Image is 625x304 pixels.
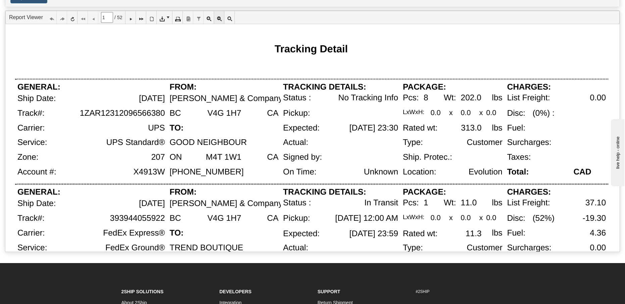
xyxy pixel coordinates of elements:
div: lbs [492,198,502,208]
div: Location: [403,167,436,177]
div: 8 [424,93,428,103]
div: TREND BOUTIQUE [169,243,243,253]
a: Print [172,11,183,24]
div: FROM: [169,83,196,92]
div: Service: [17,243,47,253]
div: FedEx Express® [103,229,165,238]
div: ON [169,153,182,162]
div: Pickup: [283,109,310,118]
div: In Transit [364,198,398,208]
span: / [114,14,116,21]
div: TRACKING DETAILS: [283,188,366,197]
div: PACKAGE: [403,188,446,197]
h6: #2SHIP [416,290,504,294]
div: Track#: [17,109,45,118]
a: Zoom Out [214,11,224,24]
div: TO: [169,229,184,238]
div: Ship Date: [17,199,56,208]
div: Fuel: [507,123,525,133]
a: Report Viewer [9,14,43,20]
div: GENERAL: [17,83,60,92]
div: CA [267,153,278,162]
div: CHARGES: [507,83,551,92]
a: Toggle Print Preview [146,11,157,24]
div: M4T 1W1 [206,153,242,162]
div: V4G 1H7 [207,109,241,118]
div: Account #: [17,167,56,177]
div: Ship Date: [17,94,56,103]
div: Pcs: [403,93,419,103]
div: V4G 1H7 [207,214,241,223]
div: [PERSON_NAME] & Company Ltd. [169,94,298,103]
div: x [479,109,483,116]
div: 202.0 [461,93,481,103]
div: Wt: [444,198,456,208]
a: Last Page [136,11,146,24]
div: x [479,214,483,221]
div: 11.0 [461,198,477,208]
div: List Freight: [507,198,550,208]
div: TRACKING DETAILS: [283,83,366,92]
div: Rated wt: [403,229,438,239]
div: Zone: [17,153,39,162]
div: On Time: [283,167,317,177]
a: Zoom In [204,11,214,24]
div: GOOD NEIGHBOUR [169,138,247,148]
div: 4.36 [590,229,606,238]
strong: 2Ship Solutions [121,289,164,294]
div: List Freight: [507,93,550,103]
div: 1ZAR12312096566380 [80,109,165,118]
div: CHARGES: [507,188,551,197]
div: (0%) : [532,109,554,118]
a: Export [157,11,172,24]
div: FedEx Ground® [105,243,165,253]
div: LxWxH: [403,109,424,116]
div: CA [267,109,278,118]
div: 0.0 [486,109,496,116]
div: Type: [403,243,423,253]
div: Track#: [17,214,45,223]
a: Refresh [67,11,77,24]
div: 0.0 [486,214,496,221]
div: FROM: [169,188,196,197]
div: Surcharges: [507,243,551,253]
div: Actual: [283,243,308,253]
div: x [449,109,453,116]
div: 11.3 [466,229,482,239]
div: Wt: [444,93,456,103]
div: 313.0 [461,123,481,133]
strong: Developers [219,289,252,294]
div: Expected: [283,229,320,239]
div: PACKAGE: [403,83,446,92]
div: [PERSON_NAME] & Company Ltd. [169,199,298,208]
div: Expected: [283,123,320,133]
div: (52%) [532,214,554,223]
div: Disc: [507,214,525,223]
div: Unknown [364,167,398,177]
div: lbs [492,93,502,103]
div: Tracking Detail [274,43,348,55]
div: Type: [403,138,423,148]
div: 0.0 [431,109,441,116]
div: x [449,214,453,221]
div: Carrier: [17,123,45,133]
div: TO: [169,123,184,133]
div: BC [169,109,181,118]
div: [DATE] [139,199,165,208]
div: Pickup: [283,214,310,223]
div: Customer [467,138,502,148]
a: Next Page [125,11,136,24]
a: Toggle FullPage/PageWidth [224,11,235,24]
div: Service: [17,138,47,148]
div: 1 [424,198,428,208]
div: [DATE] 23:30 [349,123,398,133]
div: [DATE] [139,94,165,103]
div: Status : [283,93,311,103]
div: Customer [467,243,502,253]
div: Disc: [507,109,525,118]
div: Evolution [469,167,503,177]
div: Ship. Protec.: [403,153,452,162]
div: Total: [507,167,529,177]
div: Pcs: [403,198,419,208]
div: CAD [573,167,591,177]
